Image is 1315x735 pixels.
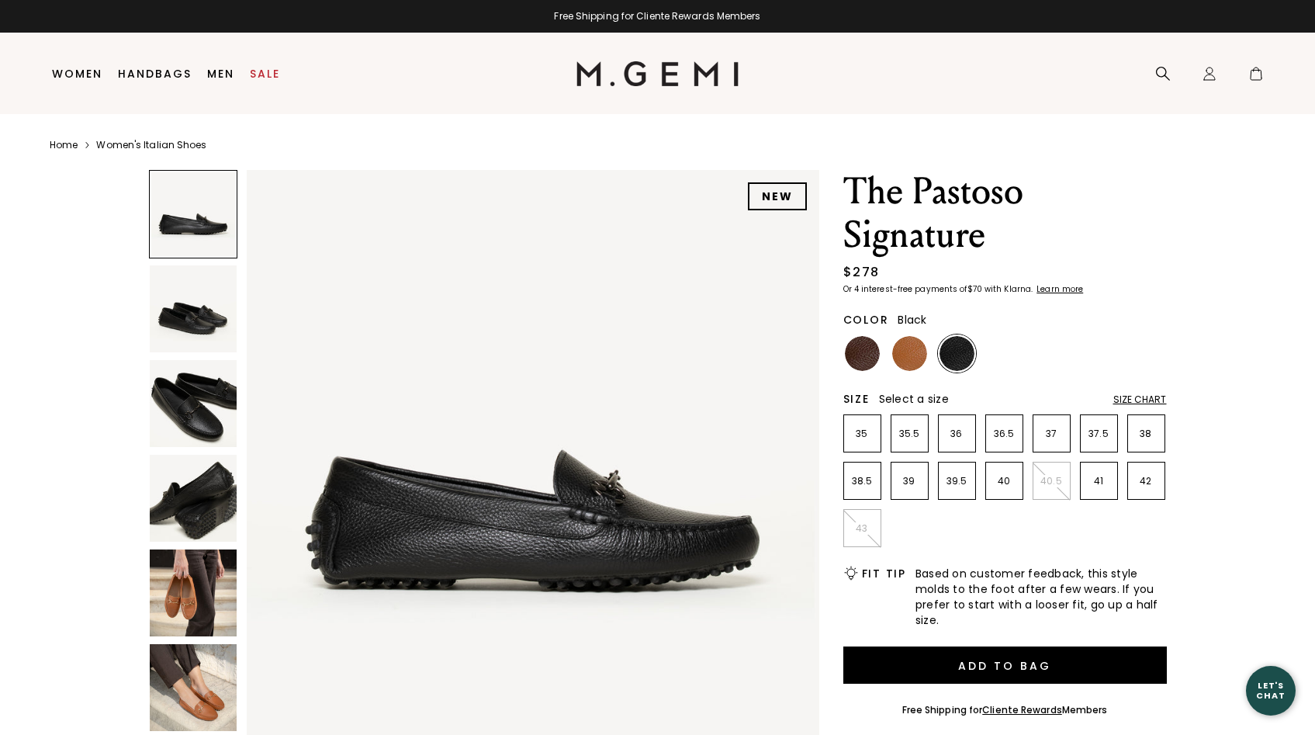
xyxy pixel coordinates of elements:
p: 35.5 [891,428,928,440]
p: 41 [1081,475,1117,487]
p: 40.5 [1033,475,1070,487]
p: 36 [939,428,975,440]
klarna-placement-style-cta: Learn more [1036,283,1083,295]
div: NEW [748,182,807,210]
div: Size Chart [1113,394,1167,406]
a: Women [52,68,102,80]
div: Free Shipping for Members [902,704,1108,716]
a: Women's Italian Shoes [96,139,206,151]
p: 38 [1128,428,1164,440]
h2: Fit Tip [862,567,906,580]
p: 37.5 [1081,428,1117,440]
span: Select a size [879,391,949,407]
img: The Pastoso Signature [150,550,237,636]
a: Men [207,68,234,80]
img: Black [940,336,974,371]
img: Tan [892,336,927,371]
a: Learn more [1035,285,1083,294]
p: 36.5 [986,428,1023,440]
img: The Pastoso Signature [150,265,237,352]
h2: Size [843,393,870,405]
p: 39 [891,475,928,487]
div: $278 [843,263,880,282]
div: Let's Chat [1246,681,1296,700]
klarna-placement-style-amount: $70 [967,283,982,295]
klarna-placement-style-body: with Klarna [985,283,1035,295]
a: Cliente Rewards [982,703,1062,716]
span: Based on customer feedback, this style molds to the foot after a few wears. If you prefer to star... [915,566,1167,628]
button: Add to Bag [843,647,1167,684]
p: 35 [844,428,881,440]
p: 42 [1128,475,1164,487]
p: 38.5 [844,475,881,487]
a: Handbags [118,68,192,80]
p: 40 [986,475,1023,487]
img: M.Gemi [576,61,739,86]
img: The Pastoso Signature [150,455,237,542]
klarna-placement-style-body: Or 4 interest-free payments of [843,283,967,295]
a: Sale [250,68,280,80]
img: The Pastoso Signature [150,360,237,447]
img: Chocolate [845,336,880,371]
p: 37 [1033,428,1070,440]
p: 39.5 [939,475,975,487]
span: Black [898,312,926,328]
h2: Color [843,314,889,326]
p: 43 [844,522,881,535]
img: The Pastoso Signature [150,644,237,731]
h1: The Pastoso Signature [843,170,1167,257]
a: Home [50,139,78,151]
